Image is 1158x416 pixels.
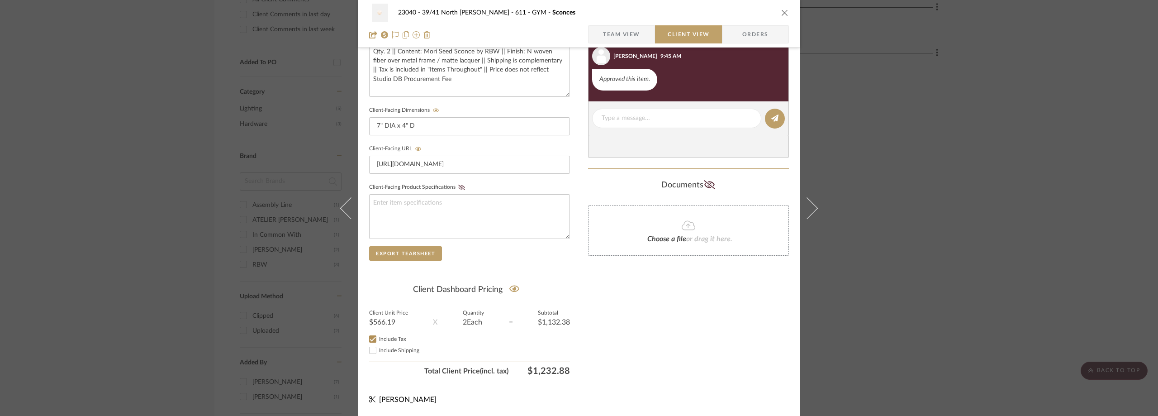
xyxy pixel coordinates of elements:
[369,184,468,191] label: Client-Facing Product Specifications
[369,319,408,326] div: $566.19
[369,279,570,300] div: Client Dashboard Pricing
[433,317,437,328] div: X
[509,317,513,328] div: =
[463,311,484,316] label: Quantity
[463,319,484,326] div: 2 Each
[369,311,408,316] label: Client Unit Price
[781,9,789,17] button: close
[538,311,570,316] label: Subtotal
[423,31,431,38] img: Remove from project
[398,10,515,16] span: 23040 - 39/41 North [PERSON_NAME]
[379,348,419,353] span: Include Shipping
[369,117,570,135] input: Enter item dimensions
[613,52,657,60] div: [PERSON_NAME]
[369,4,391,22] img: 179f51b8-932a-4185-9732-29e822d6ea28_48x40.jpg
[369,246,442,261] button: Export Tearsheet
[456,184,468,191] button: Client-Facing Product Specifications
[515,10,552,16] span: 611 - GYM
[588,178,789,192] div: Documents
[430,107,442,114] button: Client-Facing Dimensions
[369,366,508,377] span: Total Client Price
[660,52,681,60] div: 9:45 AM
[686,235,732,243] span: or drag it here.
[592,69,657,91] div: Approved this item.
[668,25,709,43] span: Client View
[647,235,686,243] span: Choose a file
[379,336,406,342] span: Include Tax
[732,25,778,43] span: Orders
[538,319,570,326] div: $1,132.38
[369,146,424,152] label: Client-Facing URL
[379,396,437,403] span: [PERSON_NAME]
[603,25,640,43] span: Team View
[508,366,570,377] span: $1,232.88
[369,156,570,174] input: Enter item URL
[412,146,424,152] button: Client-Facing URL
[480,366,508,377] span: (incl. tax)
[592,47,610,65] img: user_avatar.png
[369,107,442,114] label: Client-Facing Dimensions
[552,10,575,16] span: Sconces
